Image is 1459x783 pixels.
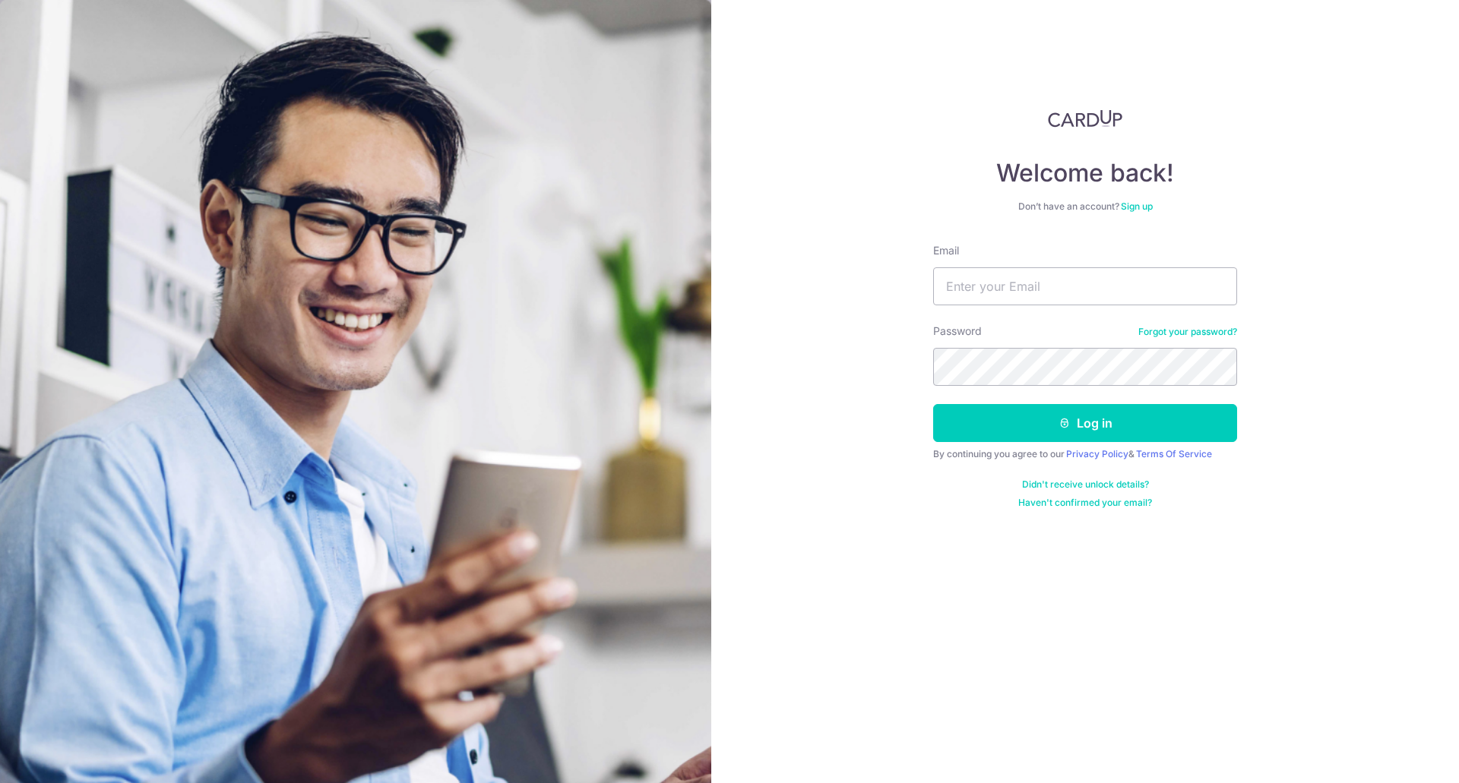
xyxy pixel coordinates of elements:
div: Don’t have an account? [933,200,1237,213]
a: Forgot your password? [1138,326,1237,338]
img: CardUp Logo [1048,109,1122,128]
input: Enter your Email [933,267,1237,305]
label: Email [933,243,959,258]
div: By continuing you agree to our & [933,448,1237,460]
a: Didn't receive unlock details? [1022,478,1149,491]
a: Privacy Policy [1066,448,1128,459]
button: Log in [933,404,1237,442]
a: Sign up [1121,200,1153,212]
label: Password [933,324,982,339]
a: Terms Of Service [1136,448,1212,459]
h4: Welcome back! [933,158,1237,188]
a: Haven't confirmed your email? [1018,497,1152,509]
